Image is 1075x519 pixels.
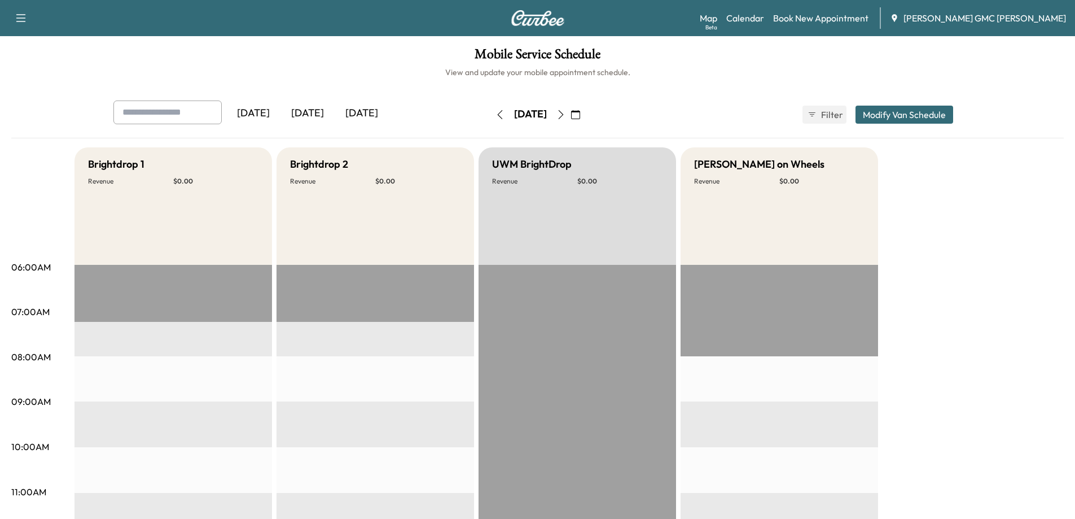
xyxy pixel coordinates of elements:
[11,395,51,408] p: 09:00AM
[726,11,764,25] a: Calendar
[88,177,173,186] p: Revenue
[11,350,51,364] p: 08:00AM
[88,156,144,172] h5: Brightdrop 1
[514,107,547,121] div: [DATE]
[492,177,577,186] p: Revenue
[375,177,460,186] p: $ 0.00
[11,47,1064,67] h1: Mobile Service Schedule
[290,177,375,186] p: Revenue
[11,305,50,319] p: 07:00AM
[700,11,717,25] a: MapBeta
[779,177,865,186] p: $ 0.00
[694,156,824,172] h5: [PERSON_NAME] on Wheels
[290,156,348,172] h5: Brightdrop 2
[173,177,258,186] p: $ 0.00
[11,440,49,453] p: 10:00AM
[694,177,779,186] p: Revenue
[705,23,717,32] div: Beta
[335,101,389,127] div: [DATE]
[511,10,565,26] img: Curbee Logo
[11,260,51,274] p: 06:00AM
[11,485,46,499] p: 11:00AM
[903,11,1066,25] span: [PERSON_NAME] GMC [PERSON_NAME]
[802,106,846,124] button: Filter
[11,67,1064,78] h6: View and update your mobile appointment schedule.
[280,101,335,127] div: [DATE]
[821,108,841,121] span: Filter
[577,177,662,186] p: $ 0.00
[226,101,280,127] div: [DATE]
[492,156,572,172] h5: UWM BrightDrop
[773,11,868,25] a: Book New Appointment
[855,106,953,124] button: Modify Van Schedule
